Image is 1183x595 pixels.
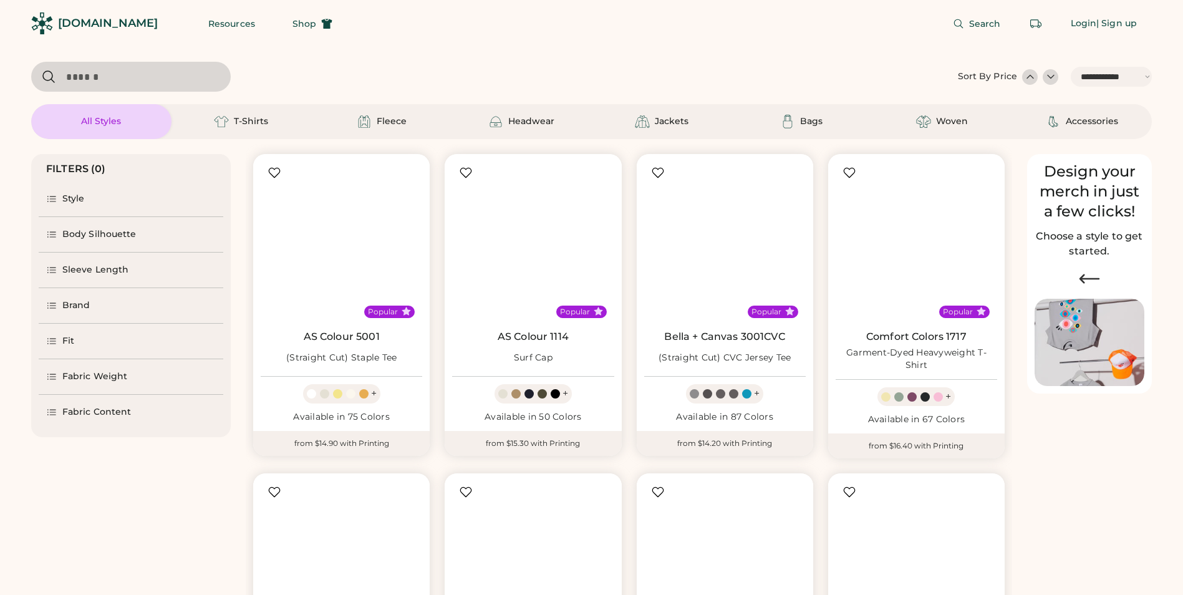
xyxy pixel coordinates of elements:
img: Jackets Icon [635,114,650,129]
div: (Straight Cut) CVC Jersey Tee [659,352,791,364]
div: | Sign up [1096,17,1137,30]
div: from $14.20 with Printing [637,431,813,456]
div: Available in 75 Colors [261,411,422,423]
img: Woven Icon [916,114,931,129]
div: Popular [751,307,781,317]
div: Jackets [655,115,688,128]
div: All Styles [81,115,121,128]
a: AS Colour 1114 [498,331,569,343]
div: Headwear [508,115,554,128]
div: Bags [800,115,823,128]
img: BELLA + CANVAS 3001CVC (Straight Cut) CVC Jersey Tee [644,162,806,323]
div: Surf Cap [514,352,553,364]
img: Fleece Icon [357,114,372,129]
div: Fleece [377,115,407,128]
div: Popular [560,307,590,317]
div: Fabric Content [62,406,131,418]
img: Image of Lisa Congdon Eye Print on T-Shirt and Hat [1035,299,1144,387]
div: + [371,387,377,400]
div: Popular [368,307,398,317]
div: from $14.90 with Printing [253,431,430,456]
div: + [945,390,951,404]
img: Accessories Icon [1046,114,1061,129]
div: Style [62,193,85,205]
div: Popular [943,307,973,317]
div: [DOMAIN_NAME] [58,16,158,31]
h2: Choose a style to get started. [1035,229,1144,259]
button: Popular Style [594,307,603,316]
img: AS Colour 1114 Surf Cap [452,162,614,323]
button: Popular Style [977,307,986,316]
button: Search [938,11,1016,36]
div: + [563,387,568,400]
button: Retrieve an order [1023,11,1048,36]
button: Popular Style [785,307,794,316]
img: Comfort Colors 1717 Garment-Dyed Heavyweight T-Shirt [836,162,997,323]
a: Comfort Colors 1717 [866,331,967,343]
div: (Straight Cut) Staple Tee [286,352,397,364]
div: FILTERS (0) [46,162,106,177]
img: T-Shirts Icon [214,114,229,129]
button: Popular Style [402,307,411,316]
button: Shop [278,11,347,36]
img: Bags Icon [780,114,795,129]
a: Bella + Canvas 3001CVC [664,331,785,343]
a: AS Colour 5001 [304,331,380,343]
div: + [754,387,760,400]
div: Woven [936,115,968,128]
div: from $15.30 with Printing [445,431,621,456]
div: Brand [62,299,90,312]
div: T-Shirts [234,115,268,128]
div: Sleeve Length [62,264,128,276]
div: Fabric Weight [62,370,127,383]
div: Available in 50 Colors [452,411,614,423]
div: Design your merch in just a few clicks! [1035,162,1144,221]
div: Garment-Dyed Heavyweight T-Shirt [836,347,997,372]
div: Fit [62,335,74,347]
div: from $16.40 with Printing [828,433,1005,458]
span: Search [969,19,1001,28]
div: Available in 67 Colors [836,414,997,426]
div: Accessories [1066,115,1118,128]
img: AS Colour 5001 (Straight Cut) Staple Tee [261,162,422,323]
img: Rendered Logo - Screens [31,12,53,34]
button: Resources [193,11,270,36]
span: Shop [292,19,316,28]
div: Login [1071,17,1097,30]
div: Sort By Price [958,70,1017,83]
div: Body Silhouette [62,228,137,241]
div: Available in 87 Colors [644,411,806,423]
img: Headwear Icon [488,114,503,129]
